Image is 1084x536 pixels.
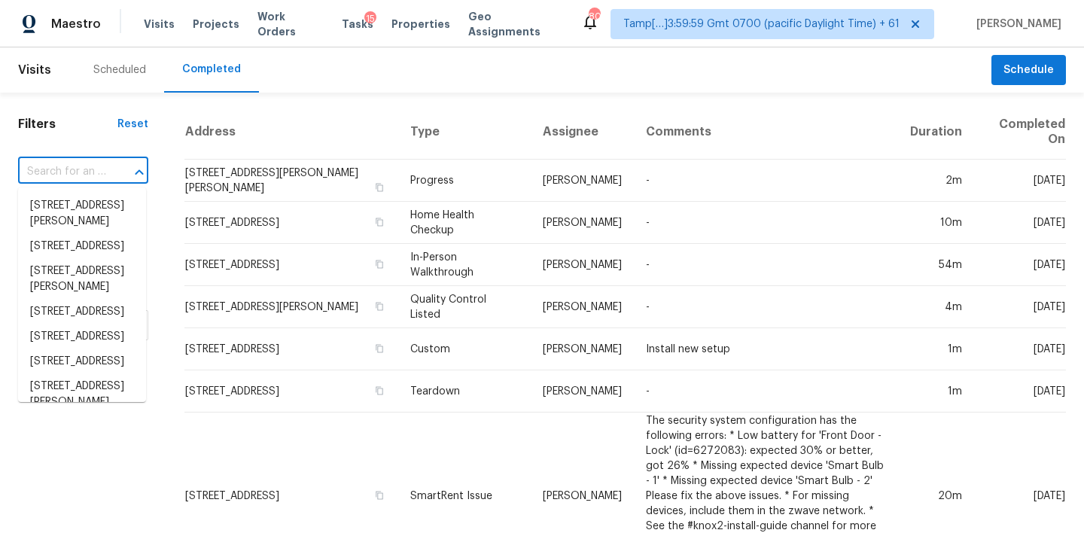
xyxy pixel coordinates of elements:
div: Reset [117,117,148,132]
td: - [634,160,898,202]
td: [PERSON_NAME] [531,244,634,286]
span: Work Orders [257,9,324,39]
button: Copy Address [373,257,386,271]
td: [STREET_ADDRESS][PERSON_NAME] [184,286,398,328]
span: Visits [144,17,175,32]
td: [STREET_ADDRESS] [184,244,398,286]
span: Tamp[…]3:59:59 Gmt 0700 (pacific Daylight Time) + 61 [623,17,900,32]
div: Completed [182,62,241,77]
td: Progress [398,160,531,202]
td: Quality Control Listed [398,286,531,328]
li: [STREET_ADDRESS][PERSON_NAME] [18,193,146,234]
td: [DATE] [974,244,1066,286]
th: Type [398,105,531,160]
li: [STREET_ADDRESS][PERSON_NAME] [18,374,146,415]
td: [DATE] [974,160,1066,202]
td: - [634,370,898,413]
td: Custom [398,328,531,370]
li: [STREET_ADDRESS] [18,234,146,259]
td: - [634,202,898,244]
td: [PERSON_NAME] [531,328,634,370]
td: [PERSON_NAME] [531,286,634,328]
span: Properties [391,17,450,32]
span: Schedule [1003,61,1054,80]
button: Copy Address [373,489,386,502]
td: 4m [898,286,974,328]
td: 54m [898,244,974,286]
div: 802 [589,9,599,24]
td: [PERSON_NAME] [531,160,634,202]
td: Install new setup [634,328,898,370]
li: [STREET_ADDRESS][PERSON_NAME] [18,259,146,300]
td: [PERSON_NAME] [531,370,634,413]
td: 10m [898,202,974,244]
td: [STREET_ADDRESS][PERSON_NAME][PERSON_NAME] [184,160,398,202]
h1: Filters [18,117,117,132]
div: Scheduled [93,62,146,78]
span: Visits [18,53,51,87]
div: 15 [364,11,376,26]
span: [PERSON_NAME] [970,17,1061,32]
li: [STREET_ADDRESS] [18,300,146,324]
span: Projects [193,17,239,32]
td: 1m [898,328,974,370]
button: Copy Address [373,300,386,313]
button: Schedule [991,55,1066,86]
span: Geo Assignments [468,9,563,39]
button: Copy Address [373,342,386,355]
td: [DATE] [974,370,1066,413]
td: - [634,286,898,328]
td: [DATE] [974,286,1066,328]
td: [STREET_ADDRESS] [184,202,398,244]
th: Assignee [531,105,634,160]
button: Copy Address [373,181,386,194]
td: In-Person Walkthrough [398,244,531,286]
li: [STREET_ADDRESS] [18,349,146,374]
th: Address [184,105,398,160]
td: Teardown [398,370,531,413]
input: Search for an address... [18,160,106,184]
td: [PERSON_NAME] [531,202,634,244]
td: 1m [898,370,974,413]
td: [STREET_ADDRESS] [184,328,398,370]
span: Maestro [51,17,101,32]
td: [DATE] [974,328,1066,370]
button: Copy Address [373,215,386,229]
li: [STREET_ADDRESS] [18,324,146,349]
button: Copy Address [373,384,386,397]
span: Tasks [342,19,373,29]
button: Close [129,162,150,183]
th: Completed On [974,105,1066,160]
td: [STREET_ADDRESS] [184,370,398,413]
th: Comments [634,105,898,160]
td: 2m [898,160,974,202]
td: Home Health Checkup [398,202,531,244]
th: Duration [898,105,974,160]
td: - [634,244,898,286]
td: [DATE] [974,202,1066,244]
